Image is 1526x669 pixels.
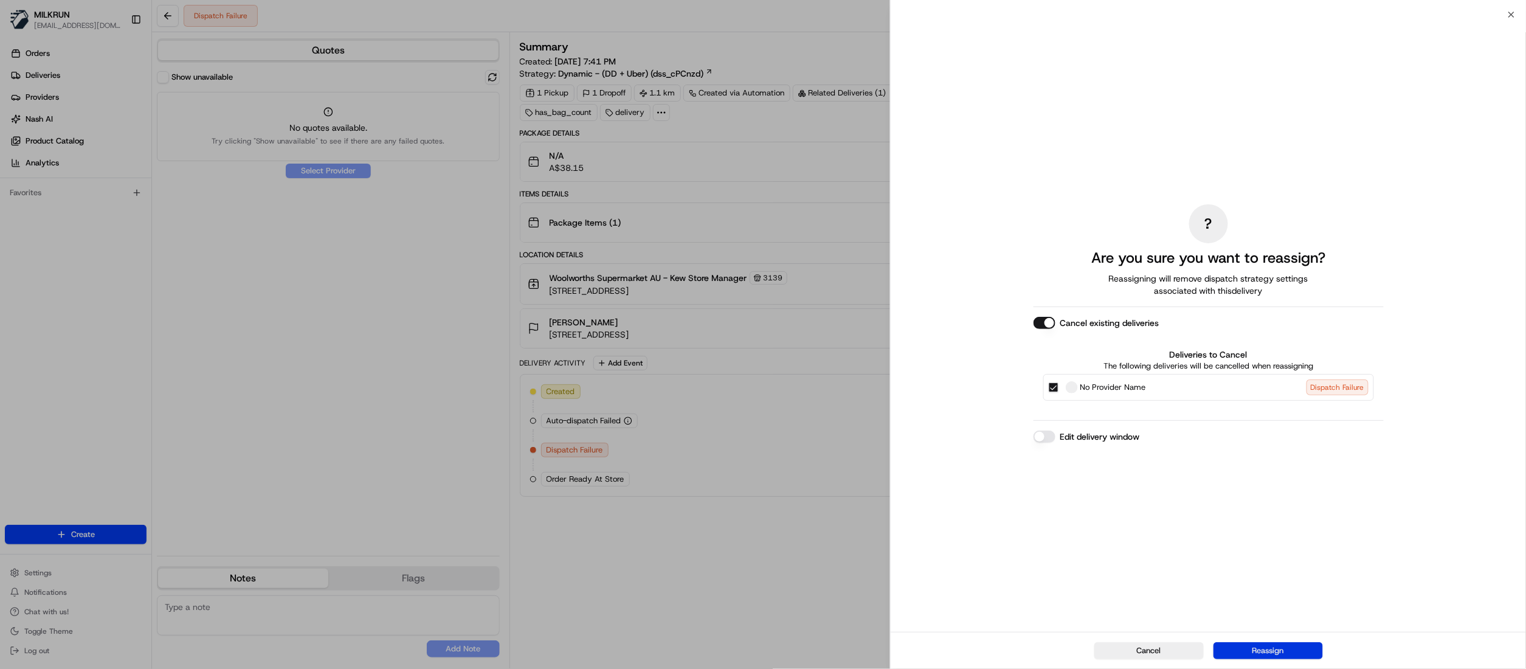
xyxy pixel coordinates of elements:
h2: Are you sure you want to reassign? [1091,248,1325,268]
button: Cancel [1094,642,1204,659]
button: Reassign [1214,642,1323,659]
label: Deliveries to Cancel [1043,348,1374,361]
label: Edit delivery window [1060,431,1140,443]
label: Cancel existing deliveries [1060,317,1159,329]
span: Reassigning will remove dispatch strategy settings associated with this delivery [1092,272,1325,297]
span: No Provider Name [1080,381,1146,393]
p: The following deliveries will be cancelled when reassigning [1043,361,1374,372]
div: ? [1189,204,1228,243]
